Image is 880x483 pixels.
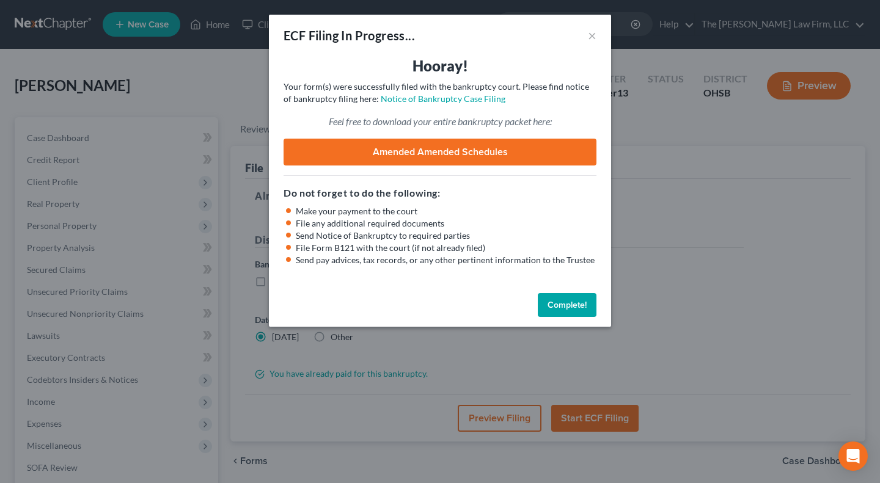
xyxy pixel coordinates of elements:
button: × [588,28,596,43]
li: File any additional required documents [296,217,596,230]
li: Make your payment to the court [296,205,596,217]
p: Feel free to download your entire bankruptcy packet here: [284,115,596,129]
span: Your form(s) were successfully filed with the bankruptcy court. Please find notice of bankruptcy ... [284,81,589,104]
li: Send Notice of Bankruptcy to required parties [296,230,596,242]
li: Send pay advices, tax records, or any other pertinent information to the Trustee [296,254,596,266]
h5: Do not forget to do the following: [284,186,596,200]
a: Amended Amended Schedules [284,139,596,165]
h3: Hooray! [284,56,596,76]
div: Open Intercom Messenger [838,441,868,471]
a: Notice of Bankruptcy Case Filing [381,93,505,104]
div: ECF Filing In Progress... [284,27,415,44]
button: Complete! [538,293,596,318]
li: File Form B121 with the court (if not already filed) [296,242,596,254]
